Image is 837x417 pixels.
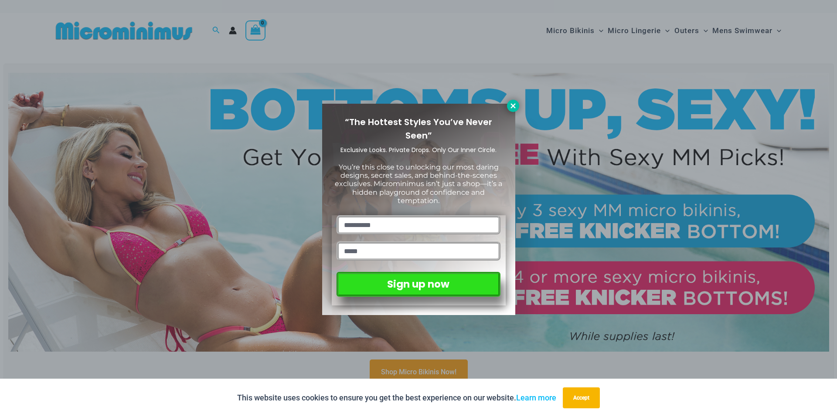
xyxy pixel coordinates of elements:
[237,391,556,404] p: This website uses cookies to ensure you get the best experience on our website.
[563,387,600,408] button: Accept
[516,393,556,402] a: Learn more
[345,116,492,142] span: “The Hottest Styles You’ve Never Seen”
[340,146,497,154] span: Exclusive Looks. Private Drops. Only Our Inner Circle.
[337,272,500,297] button: Sign up now
[335,163,502,205] span: You’re this close to unlocking our most daring designs, secret sales, and behind-the-scenes exclu...
[507,100,519,112] button: Close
